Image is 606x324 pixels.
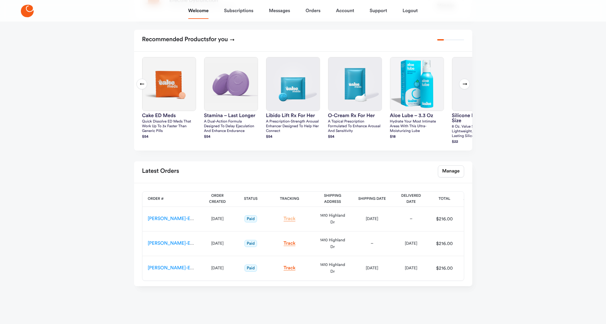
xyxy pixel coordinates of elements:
[148,216,215,221] a: [PERSON_NAME]-ES-00159976
[433,265,456,272] div: $216.00
[318,237,347,250] div: 1410 Highland Dr
[433,240,456,247] div: $216.00
[318,212,347,226] div: 1410 Highland Dr
[458,192,484,207] th: Action
[328,135,334,139] strong: $ 54
[204,113,258,118] h3: Stamina – Last Longer
[205,240,230,247] div: [DATE]
[328,119,382,134] p: A topical prescription formulated to enhance arousal and sensitivity
[431,192,458,207] th: Total
[452,57,506,111] img: silicone lube – value size
[224,3,253,19] a: Subscriptions
[452,57,506,145] a: silicone lube – value sizesilicone lube – value size8 oz. Value size ultra lightweight, extremely...
[397,265,425,272] div: [DATE]
[205,216,230,222] div: [DATE]
[245,240,257,247] span: Paid
[390,57,444,140] a: Aloe Lube – 3.3 ozAloe Lube – 3.3 ozHydrate your most intimate areas with this ultra-moisturizing...
[245,215,257,222] span: Paid
[392,192,431,207] th: Delivered Date
[266,113,320,118] h3: Libido Lift Rx For Her
[269,3,290,19] a: Messages
[142,192,200,207] th: Order #
[142,57,196,140] a: Cake ED MedsCake ED MedsQuick dissolve ED Meds that work up to 3x faster than generic pills$54
[142,135,149,139] strong: $ 54
[328,57,382,140] a: O-Cream Rx for HerO-Cream Rx for HerA topical prescription formulated to enhance arousal and sens...
[148,266,215,270] a: [PERSON_NAME]-ES-00057191
[148,241,214,246] a: [PERSON_NAME]-ES-00117448
[142,113,196,118] h3: Cake ED Meds
[266,192,313,207] th: Tracking
[433,216,456,222] div: $216.00
[452,113,506,123] h3: silicone lube – value size
[390,113,444,118] h3: Aloe Lube – 3.3 oz
[353,192,392,207] th: Shipping Date
[142,34,235,46] h2: Recommended Products
[204,135,211,139] strong: $ 54
[390,119,444,134] p: Hydrate your most intimate areas with this ultra-moisturizing lube
[397,240,425,247] div: [DATE]
[204,57,258,140] a: Stamina – Last LongerStamina – Last LongerA dual-action formula designed to delay ejaculation and...
[358,216,386,222] div: [DATE]
[266,119,320,134] p: A prescription-strength arousal enhancer designed to help her connect
[328,57,382,111] img: O-Cream Rx for Her
[390,135,396,139] strong: $ 18
[142,57,196,111] img: Cake ED Meds
[438,165,464,178] a: Manage
[284,241,296,246] a: Track
[318,262,347,275] div: 1410 Highland Dr
[313,192,353,207] th: Shipping Address
[328,113,382,118] h3: O-Cream Rx for Her
[358,240,386,247] div: –
[204,119,258,134] p: A dual-action formula designed to delay ejaculation and enhance endurance
[370,3,387,19] a: Support
[200,192,235,207] th: Order Created
[390,57,444,111] img: Aloe Lube – 3.3 oz
[306,3,320,19] a: Orders
[284,266,296,271] a: Track
[358,265,386,272] div: [DATE]
[204,57,258,111] img: Stamina – Last Longer
[452,125,506,139] p: 8 oz. Value size ultra lightweight, extremely long-lasting silicone formula
[266,57,320,140] a: Libido Lift Rx For HerLibido Lift Rx For HerA prescription-strength arousal enhancer designed to ...
[266,135,273,139] strong: $ 54
[205,265,230,272] div: [DATE]
[142,119,196,134] p: Quick dissolve ED Meds that work up to 3x faster than generic pills
[209,36,228,43] span: for you
[284,216,296,221] a: Track
[336,3,354,19] a: Account
[188,3,209,19] a: Welcome
[266,57,320,111] img: Libido Lift Rx For Her
[245,265,257,272] span: Paid
[403,3,418,19] a: Logout
[142,165,179,178] h2: Latest Orders
[452,140,458,144] strong: $ 22
[397,216,425,222] div: –
[235,192,266,207] th: Status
